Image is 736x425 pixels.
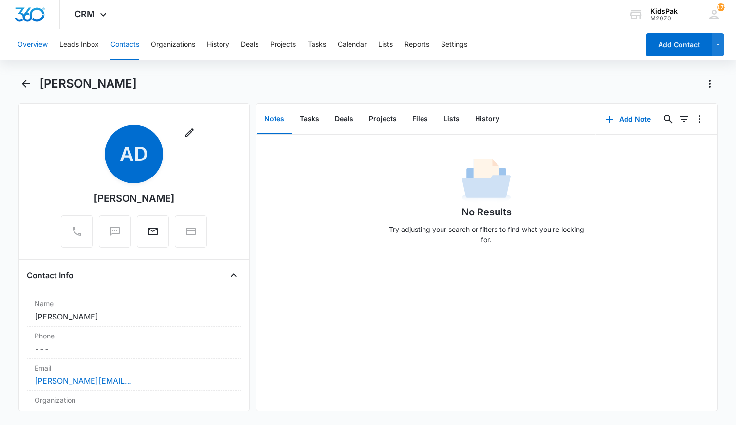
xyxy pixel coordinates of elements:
span: AD [105,125,163,183]
div: Name[PERSON_NAME] [27,295,241,327]
span: 175 [717,3,725,11]
h1: No Results [461,205,512,219]
h4: Contact Info [27,269,74,281]
h1: [PERSON_NAME] [39,76,137,91]
label: Name [35,299,234,309]
a: [PERSON_NAME][EMAIL_ADDRESS][PERSON_NAME][DOMAIN_NAME] [35,375,132,387]
button: Deals [327,104,361,134]
dd: --- [35,407,234,419]
span: CRM [74,9,95,19]
button: Settings [441,29,467,60]
button: Email [137,215,169,248]
button: Deals [241,29,258,60]
button: Contacts [110,29,139,60]
p: Try adjusting your search or filters to find what you’re looking for. [384,224,589,245]
button: Tasks [292,104,327,134]
button: Add Note [596,107,661,131]
button: Projects [270,29,296,60]
div: account name [650,7,678,15]
button: Projects [361,104,405,134]
button: Add Contact [646,33,712,56]
label: Organization [35,395,234,405]
button: Search... [661,111,676,127]
button: Reports [405,29,429,60]
button: Notes [257,104,292,134]
label: Email [35,363,234,373]
button: Filters [676,111,692,127]
button: Actions [702,76,718,91]
dd: --- [35,343,234,354]
button: Files [405,104,436,134]
button: Leads Inbox [59,29,99,60]
div: Email[PERSON_NAME][EMAIL_ADDRESS][PERSON_NAME][DOMAIN_NAME] [27,359,241,391]
div: Phone--- [27,327,241,359]
button: Lists [436,104,467,134]
div: account id [650,15,678,22]
button: Organizations [151,29,195,60]
div: notifications count [717,3,725,11]
label: Phone [35,331,234,341]
a: Email [137,230,169,239]
button: Back [18,76,34,91]
dd: [PERSON_NAME] [35,311,234,322]
button: Calendar [338,29,367,60]
img: No Data [462,156,511,205]
button: Close [226,267,241,283]
button: Overflow Menu [692,111,707,127]
button: History [207,29,229,60]
div: [PERSON_NAME] [93,191,175,206]
div: Organization--- [27,391,241,423]
button: History [467,104,507,134]
button: Overview [18,29,48,60]
button: Lists [378,29,393,60]
button: Tasks [308,29,326,60]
